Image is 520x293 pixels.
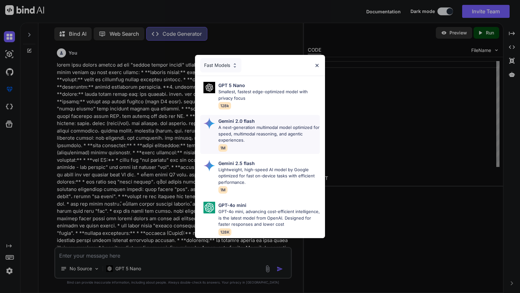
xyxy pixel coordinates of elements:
div: Fast Models [200,58,241,72]
p: Gemini 2.0 flash [218,118,255,124]
p: GPT-4o mini [218,202,246,209]
span: 128k [218,102,231,109]
p: Lightweight, high-speed AI model by Google optimized for fast on-device tasks with efficient perf... [218,167,320,186]
img: Pick Models [203,118,215,129]
span: 1M [218,186,227,194]
span: 128K [218,228,231,236]
img: Pick Models [203,202,215,213]
img: Pick Models [232,63,238,68]
p: GPT 5 Nano [218,82,245,89]
img: Pick Models [203,82,215,93]
img: Pick Models [203,160,215,172]
img: close [314,63,320,68]
span: 1M [218,144,227,152]
p: GPT-4o mini, advancing cost-efficient intelligence, is the latest model from OpenAI. Designed for... [218,209,320,228]
p: Gemini 2.5 flash [218,160,255,167]
p: A next-generation multimodal model optimized for speed, multimodal reasoning, and agentic experie... [218,124,320,144]
p: Smallest, fastest edge-optimized model with privacy focus [218,89,320,101]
